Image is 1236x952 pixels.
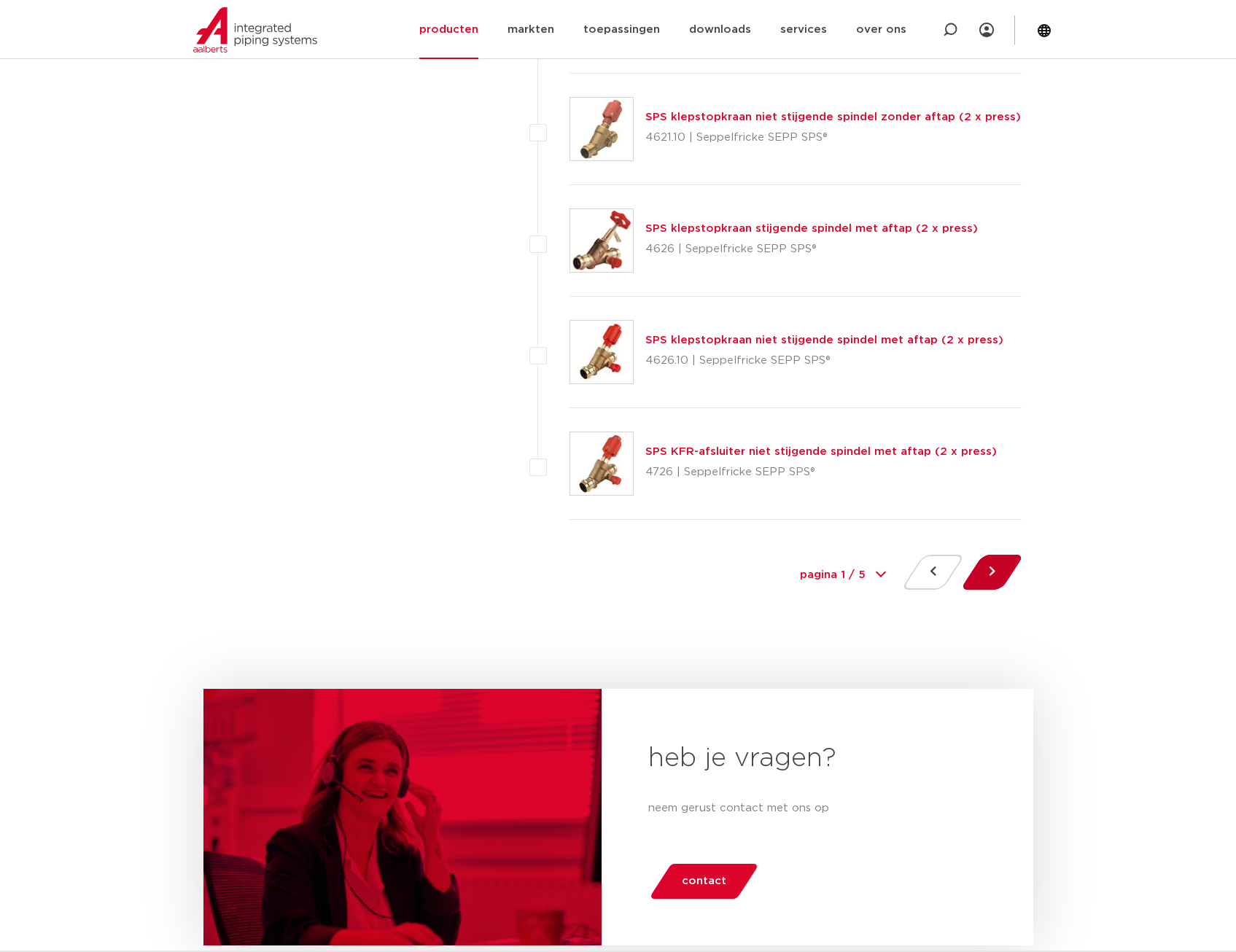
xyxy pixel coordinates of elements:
img: Thumbnail for SPS klepstopkraan stijgende spindel met aftap (2 x press) [570,209,633,272]
a: SPS klepstopkraan stijgende spindel met aftap (2 x press) [645,223,978,234]
img: Thumbnail for SPS klepstopkraan niet stijgende spindel zonder aftap (2 x press) [570,98,633,160]
a: contact [648,864,759,899]
p: 4626 | Seppelfricke SEPP SPS® [645,238,978,261]
a: SPS klepstopkraan niet stijgende spindel zonder aftap (2 x press) [645,112,1021,122]
p: 4726 | Seppelfricke SEPP SPS® [645,461,997,484]
p: 4621.10 | Seppelfricke SEPP SPS® [645,126,1021,149]
img: Thumbnail for SPS klepstopkraan niet stijgende spindel met aftap (2 x press) [570,321,633,383]
span: contact [682,870,726,893]
a: SPS KFR-afsluiter niet stijgende spindel met aftap (2 x press) [645,446,997,457]
p: 4626.10 | Seppelfricke SEPP SPS® [645,349,1003,372]
p: neem gerust contact met ons op [648,800,987,817]
h2: heb je vragen? [648,741,987,776]
img: Thumbnail for SPS KFR-afsluiter niet stijgende spindel met aftap (2 x press) [570,432,633,495]
a: SPS klepstopkraan niet stijgende spindel met aftap (2 x press) [645,335,1003,346]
